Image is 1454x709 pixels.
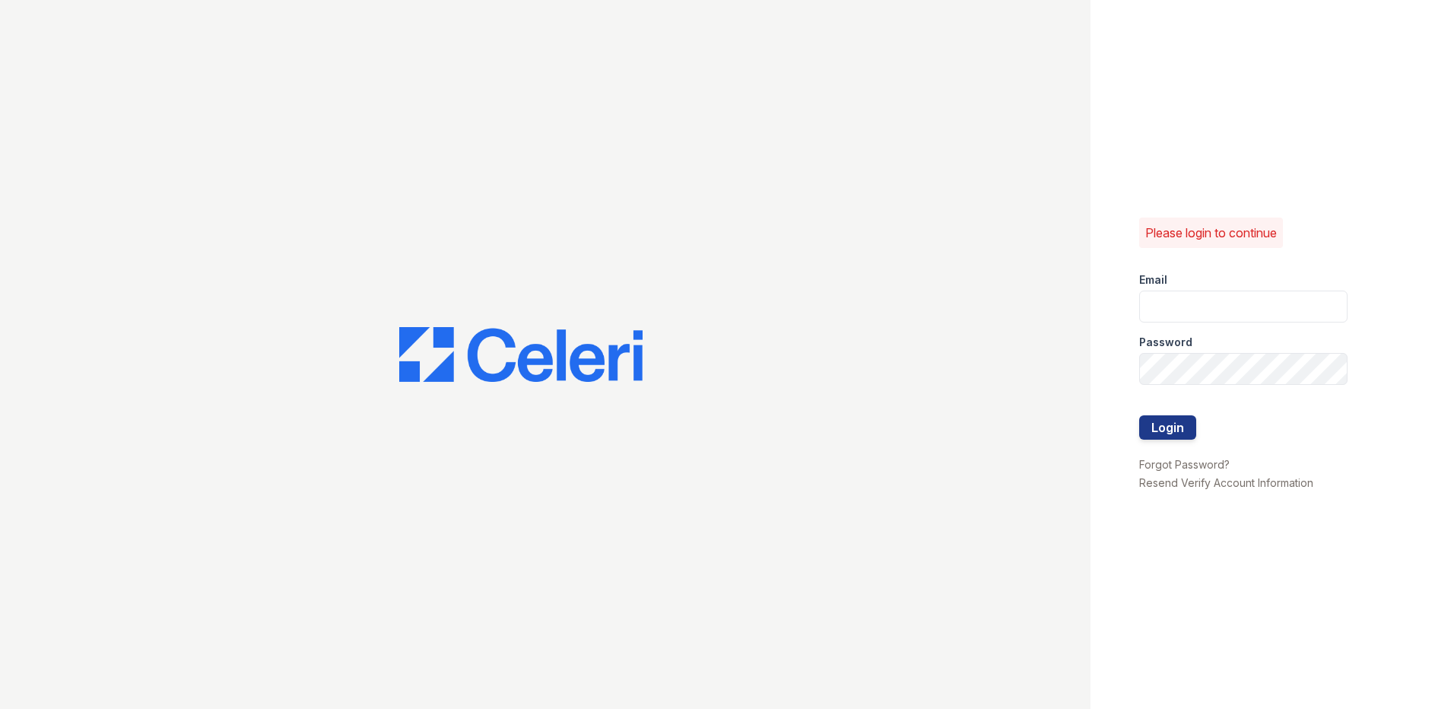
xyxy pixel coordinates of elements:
a: Resend Verify Account Information [1139,476,1313,489]
button: Login [1139,415,1196,440]
p: Please login to continue [1145,224,1277,242]
label: Password [1139,335,1192,350]
img: CE_Logo_Blue-a8612792a0a2168367f1c8372b55b34899dd931a85d93a1a3d3e32e68fde9ad4.png [399,327,643,382]
label: Email [1139,272,1167,288]
a: Forgot Password? [1139,458,1230,471]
